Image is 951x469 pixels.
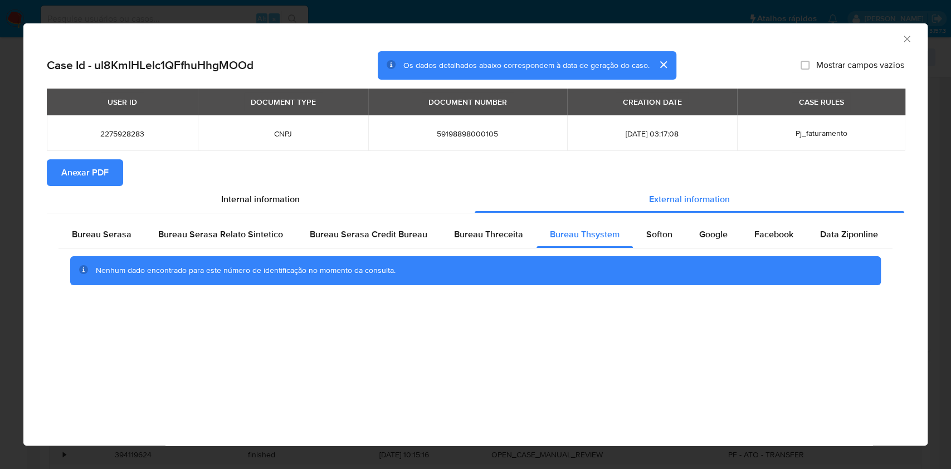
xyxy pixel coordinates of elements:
span: 2275928283 [60,129,184,139]
span: Facebook [754,228,793,241]
span: Google [699,228,728,241]
span: Bureau Threceita [454,228,523,241]
div: DOCUMENT NUMBER [422,92,514,111]
button: Fechar a janela [901,33,911,43]
span: [DATE] 03:17:08 [581,129,724,139]
span: Mostrar campos vazios [816,60,904,71]
span: Bureau Serasa [72,228,131,241]
div: DOCUMENT TYPE [244,92,323,111]
span: Internal information [221,193,300,206]
span: Os dados detalhados abaixo correspondem à data de geração do caso. [403,60,650,71]
span: CNPJ [211,129,355,139]
div: closure-recommendation-modal [23,23,928,446]
span: Bureau Serasa Credit Bureau [310,228,427,241]
input: Mostrar campos vazios [801,61,809,70]
button: Anexar PDF [47,159,123,186]
span: Nenhum dado encontrado para este número de identificação no momento da consulta. [96,265,396,276]
div: Detailed external info [58,221,893,248]
div: Detailed info [47,186,904,213]
button: cerrar [650,51,676,78]
span: Data Ziponline [820,228,878,241]
span: Bureau Thsystem [550,228,620,241]
span: External information [649,193,730,206]
span: 59198898000105 [382,129,554,139]
h2: Case Id - ul8KmIHLelc1QFfhuHhgMOOd [47,58,253,72]
span: Anexar PDF [61,160,109,185]
span: Bureau Serasa Relato Sintetico [158,228,283,241]
div: CREATION DATE [616,92,688,111]
span: Pj_faturamento [795,128,847,139]
div: USER ID [101,92,144,111]
span: Softon [646,228,672,241]
div: CASE RULES [792,92,850,111]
